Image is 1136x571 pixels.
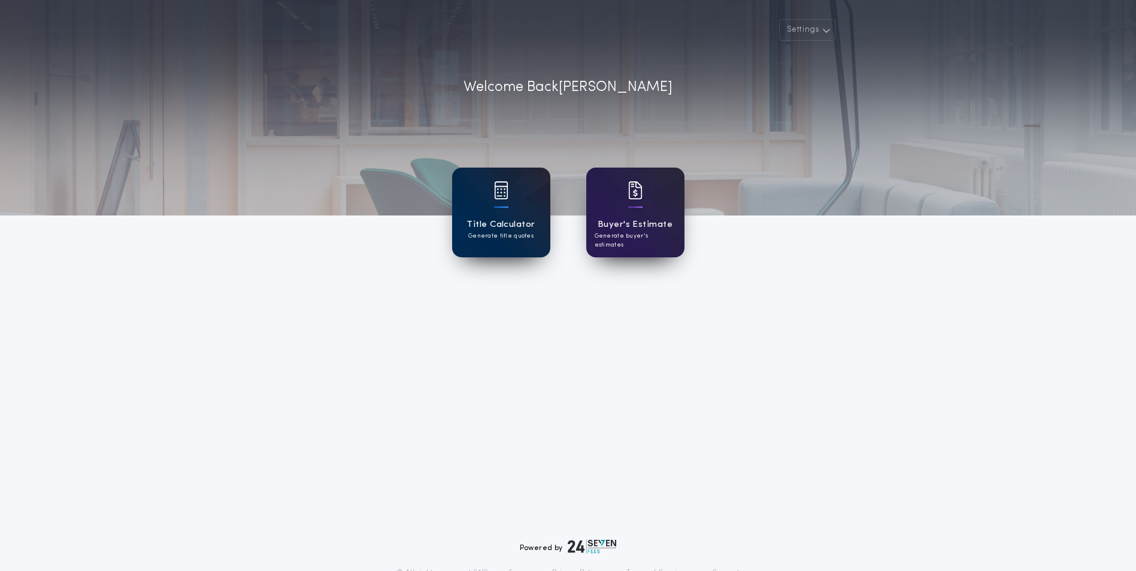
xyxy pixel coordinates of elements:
[464,77,672,98] p: Welcome Back [PERSON_NAME]
[452,168,550,257] a: card iconTitle CalculatorGenerate title quotes
[779,19,835,41] button: Settings
[494,181,508,199] img: card icon
[595,232,676,250] p: Generate buyer's estimates
[568,539,617,554] img: logo
[520,539,617,554] div: Powered by
[628,181,643,199] img: card icon
[468,232,534,241] p: Generate title quotes
[466,218,535,232] h1: Title Calculator
[586,168,684,257] a: card iconBuyer's EstimateGenerate buyer's estimates
[598,218,672,232] h1: Buyer's Estimate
